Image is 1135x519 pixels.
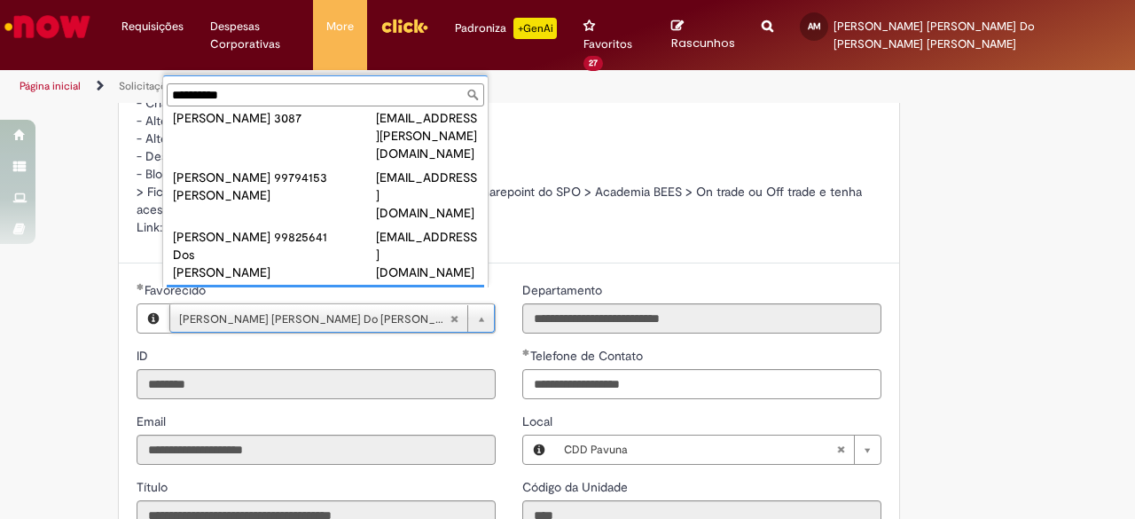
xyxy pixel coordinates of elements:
[274,228,376,246] div: 99825641
[163,110,488,287] ul: Favorecido
[274,109,376,127] div: 3087
[376,228,478,281] div: [EMAIL_ADDRESS][DOMAIN_NAME]
[274,169,376,186] div: 99794153
[173,169,275,204] div: [PERSON_NAME] [PERSON_NAME]
[173,109,275,127] div: [PERSON_NAME]
[173,228,275,281] div: [PERSON_NAME] Dos [PERSON_NAME]
[376,109,478,162] div: [EMAIL_ADDRESS][PERSON_NAME][DOMAIN_NAME]
[376,169,478,222] div: [EMAIL_ADDRESS][DOMAIN_NAME]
